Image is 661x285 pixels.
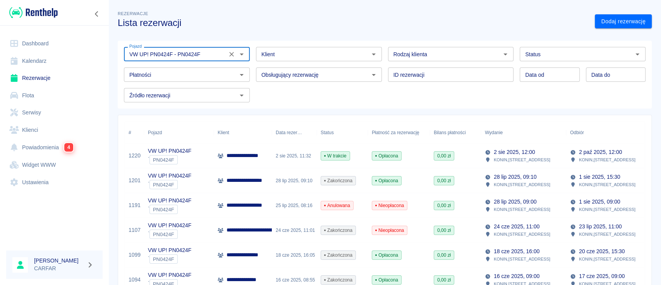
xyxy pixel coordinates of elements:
p: KONIN , [STREET_ADDRESS] [494,256,550,263]
a: Widget WWW [6,156,103,174]
div: Bilans płatności [434,122,466,143]
a: Rezerwacje [6,69,103,87]
input: DD.MM.YYYY [586,67,646,82]
p: KONIN , [STREET_ADDRESS] [494,206,550,213]
p: KONIN , [STREET_ADDRESS] [579,156,635,163]
a: Dashboard [6,35,103,52]
a: Powiadomienia4 [6,138,103,156]
p: VW UP! PN0424F [148,147,191,155]
div: 24 cze 2025, 11:01 [272,218,317,243]
div: Odbiór [566,122,651,143]
span: 0,00 zł [434,152,454,159]
span: Opłacona [372,177,401,184]
span: PN0424F [150,256,177,262]
a: 1201 [129,176,141,185]
p: KONIN , [STREET_ADDRESS] [579,256,635,263]
img: Renthelp logo [9,6,58,19]
p: VW UP! PN0424F [148,221,191,230]
span: Rezerwacje [118,11,148,16]
p: 16 cze 2025, 09:00 [494,272,539,280]
span: Opłacona [372,276,401,283]
button: Otwórz [632,49,643,60]
p: KONIN , [STREET_ADDRESS] [579,206,635,213]
button: Otwórz [236,69,247,80]
div: 25 lip 2025, 08:16 [272,193,317,218]
h3: Lista rezerwacji [118,17,589,28]
span: W trakcie [321,152,350,159]
span: PN0424F [150,157,177,163]
button: Zwiń nawigację [91,9,103,19]
button: Sort [503,127,513,138]
div: # [129,122,131,143]
p: 28 lip 2025, 09:10 [494,173,536,181]
span: PN0424F [150,182,177,188]
p: 1 sie 2025, 15:30 [579,173,620,181]
div: Odbiór [570,122,584,143]
div: Wydanie [485,122,503,143]
p: 24 cze 2025, 11:00 [494,223,539,231]
button: Sort [302,127,313,138]
span: Nieopłacona [372,227,407,234]
div: Klient [218,122,229,143]
div: # [125,122,144,143]
p: VW UP! PN0424F [148,172,191,180]
div: Status [317,122,368,143]
p: 2 paź 2025, 12:00 [579,148,622,156]
div: Płatność za rezerwację [368,122,430,143]
p: 18 cze 2025, 16:00 [494,247,539,256]
label: Pojazd [129,43,142,49]
button: Wyczyść [226,49,237,60]
div: Status [321,122,334,143]
div: Płatność za rezerwację [372,122,419,143]
button: Otwórz [368,69,379,80]
p: VW UP! PN0424F [148,246,191,254]
span: Nieopłacona [372,202,407,209]
div: 18 cze 2025, 16:05 [272,243,317,268]
p: KONIN , [STREET_ADDRESS] [494,181,550,188]
span: Opłacona [372,252,401,259]
span: 0,00 zł [434,177,454,184]
div: Wydanie [481,122,566,143]
p: 20 cze 2025, 15:30 [579,247,625,256]
a: Dodaj rezerwację [595,14,652,29]
div: ` [148,254,191,264]
button: Otwórz [368,49,379,60]
button: Sort [584,127,595,138]
p: KONIN , [STREET_ADDRESS] [579,181,635,188]
a: Renthelp logo [6,6,58,19]
span: Zakończona [321,177,355,184]
p: KONIN , [STREET_ADDRESS] [494,156,550,163]
a: Flota [6,87,103,104]
p: 28 lip 2025, 09:00 [494,198,536,206]
div: Data rezerwacji [276,122,302,143]
h6: [PERSON_NAME] [34,257,84,264]
button: Otwórz [236,90,247,101]
span: 0,00 zł [434,227,454,234]
a: Ustawienia [6,174,103,191]
p: 2 sie 2025, 12:00 [494,148,535,156]
span: PN0424F [150,231,177,237]
button: Otwórz [500,49,511,60]
div: ` [148,180,191,189]
div: Pojazd [144,122,214,143]
input: DD.MM.YYYY [520,67,579,82]
div: 2 sie 2025, 11:32 [272,143,317,168]
span: 0,00 zł [434,252,454,259]
span: PN0424F [150,207,177,212]
span: 0,00 zł [434,202,454,209]
p: KONIN , [STREET_ADDRESS] [579,231,635,238]
a: 1220 [129,152,141,160]
span: 0,00 zł [434,276,454,283]
span: Opłacona [372,152,401,159]
div: ` [148,155,191,164]
p: VW UP! PN0424F [148,271,191,279]
span: Zakończona [321,276,355,283]
p: CARFAR [34,264,84,273]
a: Serwisy [6,104,103,121]
a: Klienci [6,121,103,139]
span: 4 [64,143,73,152]
div: Bilans płatności [430,122,481,143]
a: 1094 [129,276,141,284]
a: Kalendarz [6,52,103,70]
div: Klient [214,122,272,143]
